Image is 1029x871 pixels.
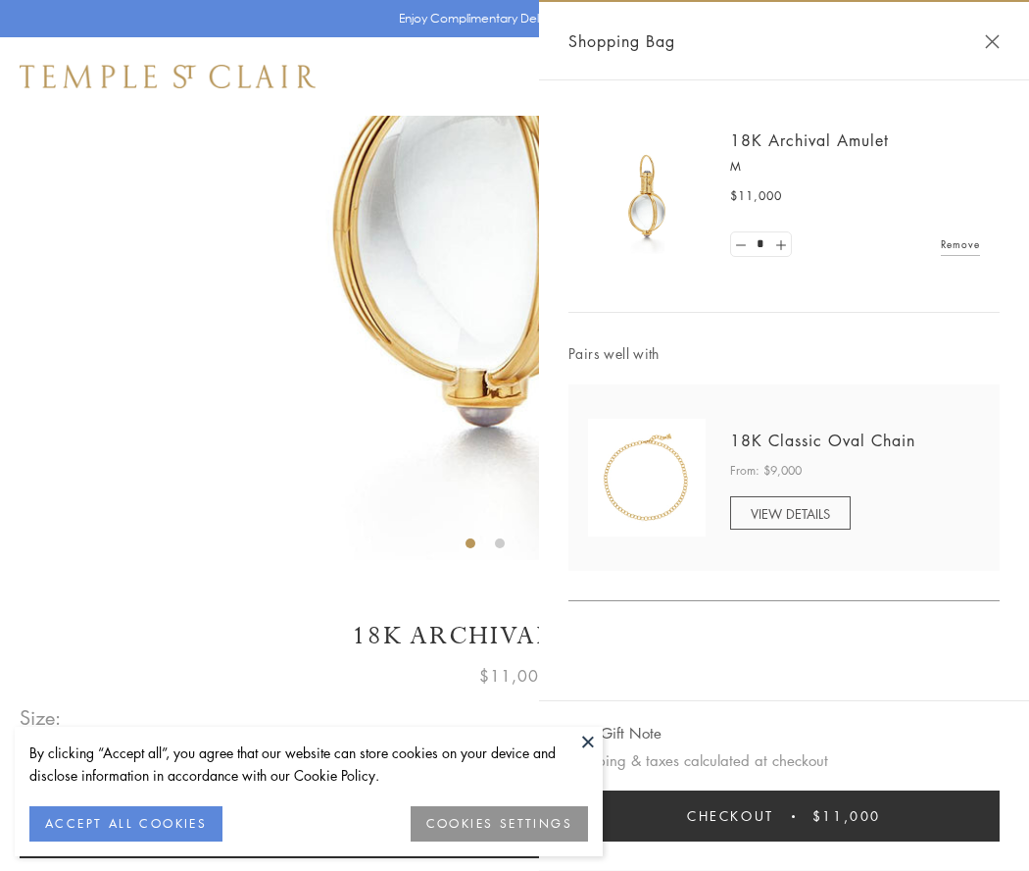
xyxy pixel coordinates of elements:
[20,701,63,734] span: Size:
[399,9,621,28] p: Enjoy Complimentary Delivery & Returns
[588,419,706,537] img: N88865-OV18
[730,461,802,481] span: From: $9,000
[730,430,915,451] a: 18K Classic Oval Chain
[20,619,1009,653] h1: 18K Archival Amulet
[751,504,830,523] span: VIEW DETAILS
[568,28,675,54] span: Shopping Bag
[730,496,851,530] a: VIEW DETAILS
[568,342,1000,365] span: Pairs well with
[812,805,881,827] span: $11,000
[941,233,980,255] a: Remove
[730,129,889,151] a: 18K Archival Amulet
[568,791,1000,842] button: Checkout $11,000
[730,157,980,177] p: M
[479,663,550,689] span: $11,000
[588,137,706,255] img: 18K Archival Amulet
[687,805,774,827] span: Checkout
[29,806,222,842] button: ACCEPT ALL COOKIES
[568,721,661,745] button: Add Gift Note
[20,65,316,88] img: Temple St. Clair
[411,806,588,842] button: COOKIES SETTINGS
[730,186,782,206] span: $11,000
[731,232,751,257] a: Set quantity to 0
[29,742,588,787] div: By clicking “Accept all”, you agree that our website can store cookies on your device and disclos...
[985,34,1000,49] button: Close Shopping Bag
[770,232,790,257] a: Set quantity to 2
[568,748,1000,773] p: Shipping & taxes calculated at checkout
